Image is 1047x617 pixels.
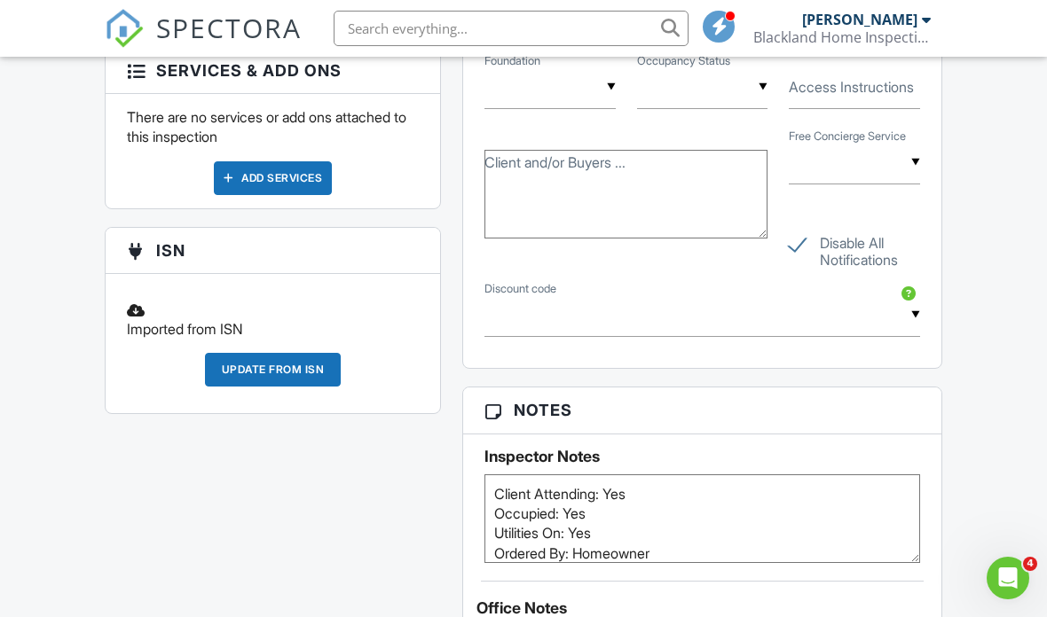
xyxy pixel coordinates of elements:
[334,11,689,46] input: Search everything...
[106,48,440,94] h3: Services & Add ons
[463,387,941,433] h3: Notes
[205,353,342,387] div: Update from ISN
[484,150,768,238] textarea: Client and/or Buyers Agent Attending Inspection
[789,129,906,144] label: Free Concierge Service
[116,287,429,353] div: Imported from ISN
[789,235,920,257] label: Disable All Notifications
[789,66,920,109] input: Access Instructions
[484,53,540,69] label: Foundation
[106,94,440,208] div: There are no services or add ons attached to this inspection
[105,9,144,48] img: The Best Home Inspection Software - Spectora
[214,161,332,195] div: Add Services
[484,152,626,172] label: Client and/or Buyers Agent Attending Inspection
[637,53,730,69] label: Occupancy Status
[484,448,920,465] h5: Inspector Notes
[789,77,914,97] label: Access Instructions
[987,557,1029,599] iframe: Intercom live chat
[802,11,917,28] div: [PERSON_NAME]
[476,599,928,617] div: Office Notes
[105,24,302,61] a: SPECTORA
[484,474,920,563] textarea: Client Attending: Yes Occupied: Yes Utilities On: Yes Ordered By: Homeowner FSBO Name: [PERSON_NA...
[205,353,342,400] a: Update from ISN
[106,228,440,274] h3: ISN
[156,9,302,46] span: SPECTORA
[753,28,931,46] div: Blackland Home Inspections
[1023,557,1037,571] span: 4
[484,281,556,297] label: Discount code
